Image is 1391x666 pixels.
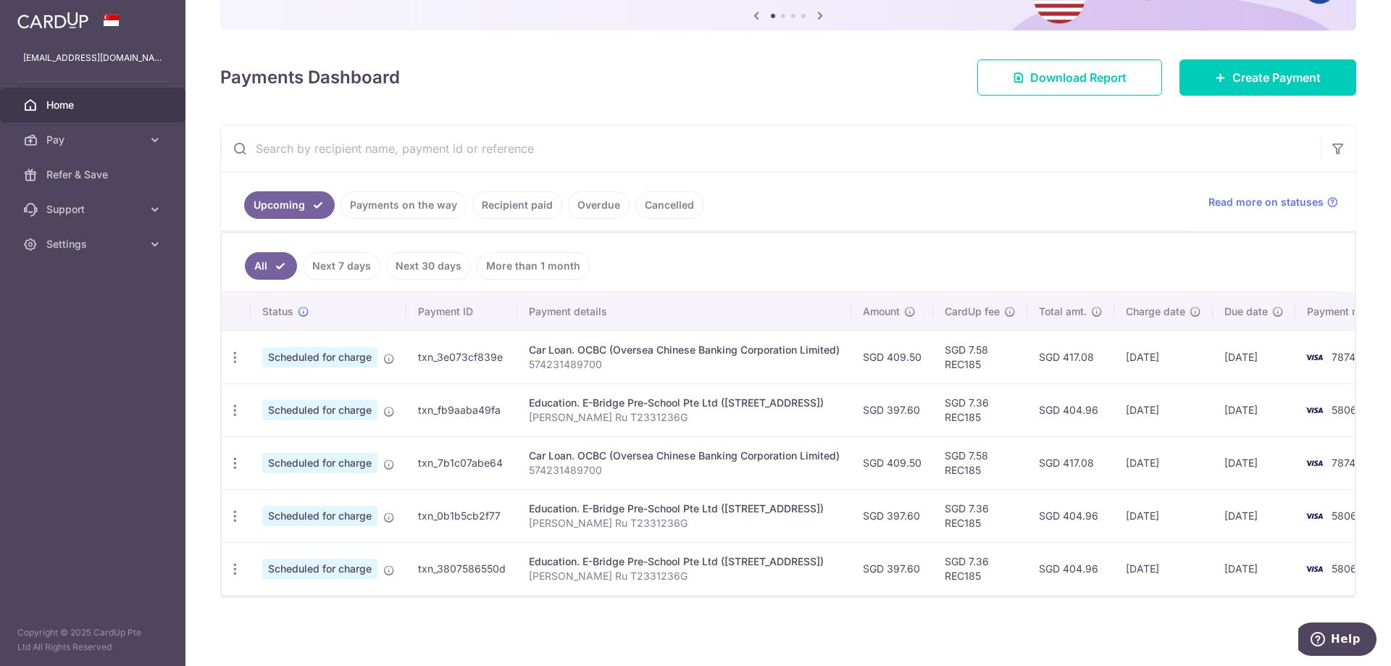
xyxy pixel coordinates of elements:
span: Total amt. [1039,304,1087,319]
a: Recipient paid [472,191,562,219]
span: 7874 [1332,351,1356,363]
span: Scheduled for charge [262,559,377,579]
a: Next 7 days [303,252,380,280]
div: Car Loan. OCBC (Oversea Chinese Banking Corporation Limited) [529,449,840,463]
td: SGD 404.96 [1027,489,1114,542]
td: [DATE] [1213,383,1295,436]
span: 5806 [1332,509,1357,522]
span: Due date [1224,304,1268,319]
td: [DATE] [1114,330,1213,383]
td: [DATE] [1114,542,1213,595]
td: SGD 7.36 REC185 [933,383,1027,436]
h4: Payments Dashboard [220,64,400,91]
span: Refer & Save [46,167,142,182]
td: SGD 417.08 [1027,436,1114,489]
div: Car Loan. OCBC (Oversea Chinese Banking Corporation Limited) [529,343,840,357]
td: [DATE] [1114,489,1213,542]
td: SGD 397.60 [851,489,933,542]
td: txn_0b1b5cb2f77 [406,489,517,542]
span: Create Payment [1232,69,1321,86]
span: Status [262,304,293,319]
iframe: Opens a widget where you can find more information [1298,623,1377,659]
td: txn_7b1c07abe64 [406,436,517,489]
img: Bank Card [1300,349,1329,366]
td: SGD 404.96 [1027,542,1114,595]
span: Download Report [1030,69,1127,86]
div: Education. E-Bridge Pre-School Pte Ltd ([STREET_ADDRESS]) [529,396,840,410]
span: Amount [863,304,900,319]
td: [DATE] [1114,436,1213,489]
td: SGD 417.08 [1027,330,1114,383]
td: [DATE] [1213,489,1295,542]
p: [PERSON_NAME] Ru T2331236G [529,410,840,425]
span: 5806 [1332,562,1357,575]
th: Payment details [517,293,851,330]
span: Support [46,202,142,217]
p: 574231489700 [529,357,840,372]
p: [EMAIL_ADDRESS][DOMAIN_NAME] [23,51,162,65]
th: Payment ID [406,293,517,330]
img: CardUp [17,12,88,29]
p: 574231489700 [529,463,840,478]
td: txn_fb9aaba49fa [406,383,517,436]
a: Payments on the way [341,191,467,219]
span: Scheduled for charge [262,506,377,526]
span: Read more on statuses [1208,195,1324,209]
img: Bank Card [1300,507,1329,525]
td: [DATE] [1213,542,1295,595]
span: CardUp fee [945,304,1000,319]
a: All [245,252,297,280]
td: SGD 397.60 [851,542,933,595]
input: Search by recipient name, payment id or reference [221,125,1321,172]
span: 5806 [1332,404,1357,416]
td: SGD 7.36 REC185 [933,542,1027,595]
td: SGD 7.58 REC185 [933,436,1027,489]
td: txn_3807586550d [406,542,517,595]
td: SGD 404.96 [1027,383,1114,436]
span: Charge date [1126,304,1185,319]
img: Bank Card [1300,401,1329,419]
td: SGD 7.58 REC185 [933,330,1027,383]
span: Scheduled for charge [262,400,377,420]
td: SGD 409.50 [851,330,933,383]
td: txn_3e073cf839e [406,330,517,383]
a: Create Payment [1179,59,1356,96]
p: [PERSON_NAME] Ru T2331236G [529,569,840,583]
span: 7874 [1332,457,1356,469]
span: Home [46,98,142,112]
a: More than 1 month [477,252,590,280]
td: SGD 397.60 [851,383,933,436]
p: [PERSON_NAME] Ru T2331236G [529,516,840,530]
span: Scheduled for charge [262,347,377,367]
a: Read more on statuses [1208,195,1338,209]
td: [DATE] [1213,330,1295,383]
span: Settings [46,237,142,251]
a: Download Report [977,59,1162,96]
a: Cancelled [635,191,703,219]
span: Pay [46,133,142,147]
img: Bank Card [1300,454,1329,472]
td: SGD 409.50 [851,436,933,489]
td: [DATE] [1114,383,1213,436]
div: Education. E-Bridge Pre-School Pte Ltd ([STREET_ADDRESS]) [529,501,840,516]
td: SGD 7.36 REC185 [933,489,1027,542]
a: Upcoming [244,191,335,219]
div: Education. E-Bridge Pre-School Pte Ltd ([STREET_ADDRESS]) [529,554,840,569]
img: Bank Card [1300,560,1329,578]
td: [DATE] [1213,436,1295,489]
span: Scheduled for charge [262,453,377,473]
a: Next 30 days [386,252,471,280]
a: Overdue [568,191,630,219]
